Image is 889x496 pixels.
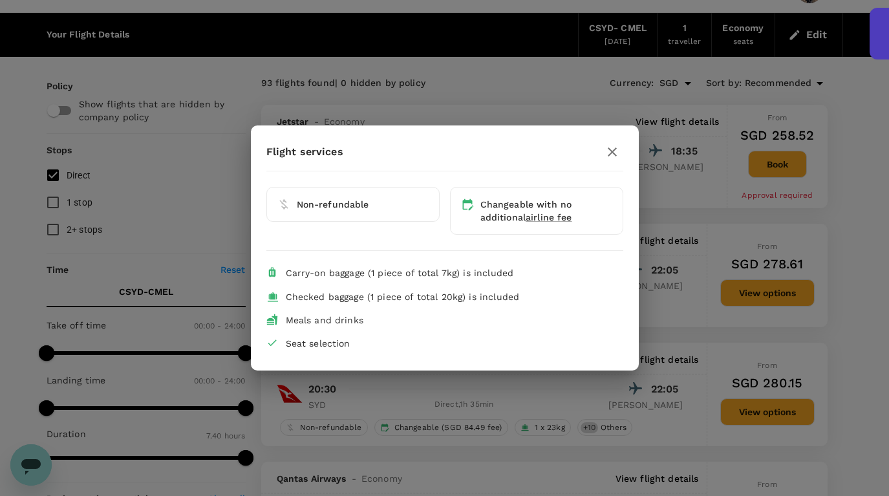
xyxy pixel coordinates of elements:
[480,198,612,224] div: Changeable with no additional
[266,144,343,160] p: Flight services
[526,212,572,222] span: airline fee
[286,315,363,325] span: Meals and drinks
[286,338,350,349] span: Seat selection
[286,292,520,302] span: Checked baggage (1 piece of total 20kg) is included
[286,268,514,278] span: Carry-on baggage (1 piece of total 7kg) is included
[297,199,369,210] span: Non-refundable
